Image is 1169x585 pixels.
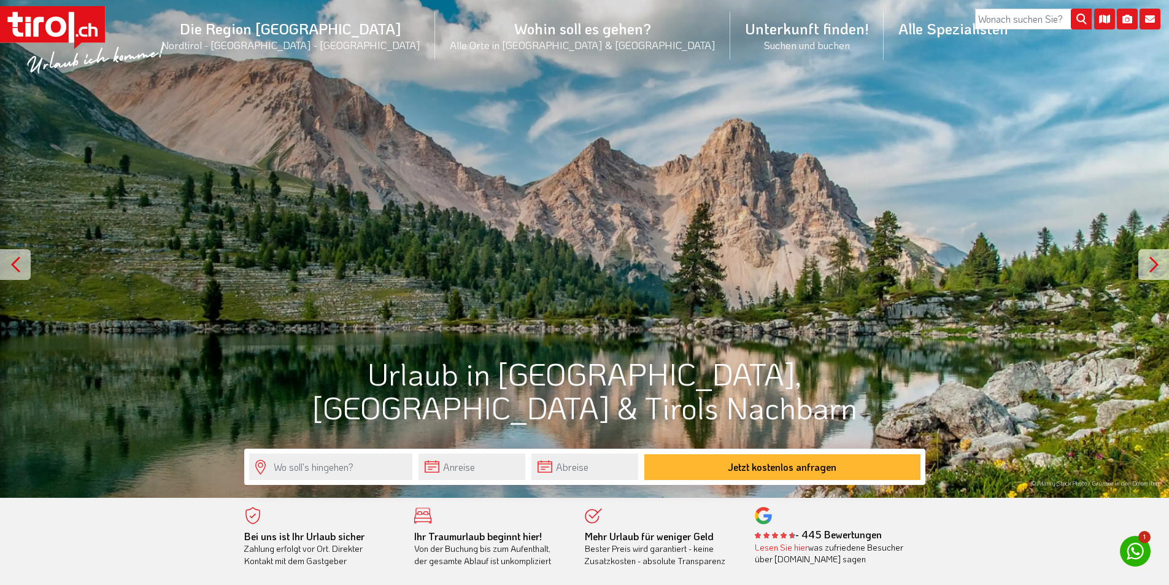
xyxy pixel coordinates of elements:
[585,530,737,567] div: Bester Preis wird garantiert - keine Zusatzkosten - absolute Transparenz
[244,530,365,543] b: Bei uns ist Ihr Urlaub sicher
[1138,531,1151,543] span: 1
[884,6,1023,52] a: Alle Spezialisten
[730,6,884,65] a: Unterkunft finden!Suchen und buchen
[244,530,396,567] div: Zahlung erfolgt vor Ort. Direkter Kontakt mit dem Gastgeber
[450,38,716,52] small: Alle Orte in [GEOGRAPHIC_DATA] & [GEOGRAPHIC_DATA]
[1117,9,1138,29] i: Fotogalerie
[531,454,638,480] input: Abreise
[585,530,714,543] b: Mehr Urlaub für weniger Geld
[414,530,542,543] b: Ihr Traumurlaub beginnt hier!
[644,454,920,480] button: Jetzt kostenlos anfragen
[975,9,1092,29] input: Wonach suchen Sie?
[249,454,412,480] input: Wo soll's hingehen?
[161,38,420,52] small: Nordtirol - [GEOGRAPHIC_DATA] - [GEOGRAPHIC_DATA]
[147,6,435,65] a: Die Region [GEOGRAPHIC_DATA]Nordtirol - [GEOGRAPHIC_DATA] - [GEOGRAPHIC_DATA]
[1094,9,1115,29] i: Karte öffnen
[1140,9,1160,29] i: Kontakt
[755,528,882,541] b: - 445 Bewertungen
[435,6,730,65] a: Wohin soll es gehen?Alle Orte in [GEOGRAPHIC_DATA] & [GEOGRAPHIC_DATA]
[755,541,907,565] div: was zufriedene Besucher über [DOMAIN_NAME] sagen
[414,530,566,567] div: Von der Buchung bis zum Aufenthalt, der gesamte Ablauf ist unkompliziert
[419,454,525,480] input: Anreise
[745,38,869,52] small: Suchen und buchen
[1120,536,1151,567] a: 1
[755,541,808,553] a: Lesen Sie hier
